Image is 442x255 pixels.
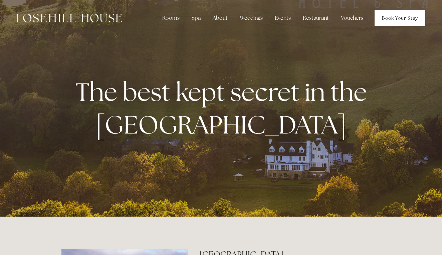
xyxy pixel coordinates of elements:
a: Book Your Stay [375,10,425,26]
div: Weddings [234,11,268,25]
div: Rooms [157,11,185,25]
div: Restaurant [297,11,334,25]
div: About [207,11,233,25]
img: Losehill House [17,14,122,22]
a: Vouchers [336,11,369,25]
strong: The best kept secret in the [GEOGRAPHIC_DATA] [75,75,372,141]
div: Spa [186,11,206,25]
div: Events [269,11,296,25]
